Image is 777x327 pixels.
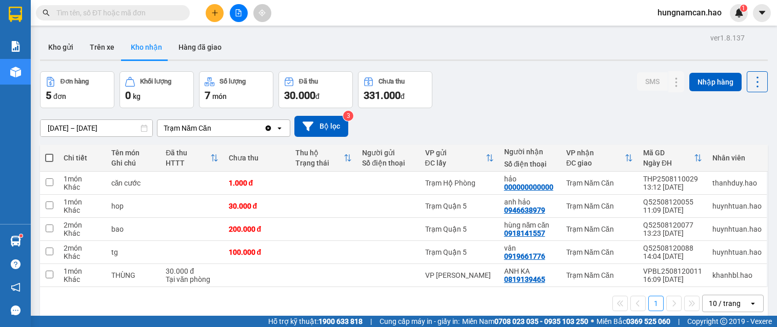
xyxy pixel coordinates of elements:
button: Kho gửi [40,35,82,59]
span: 30.000 [284,89,315,101]
div: Khối lượng [140,78,171,85]
span: copyright [720,318,727,325]
strong: 0708 023 035 - 0935 103 250 [494,317,588,325]
div: Q52508120055 [643,198,702,206]
div: Trạm Năm Căn [566,248,633,256]
div: 1 món [64,175,101,183]
button: Kho nhận [123,35,170,59]
div: Khác [64,206,101,214]
button: aim [253,4,271,22]
div: 14:04 [DATE] [643,252,702,260]
span: 331.000 [364,89,401,101]
svg: open [749,299,757,308]
div: 0918141557 [504,229,545,237]
div: Thu hộ [295,149,344,157]
span: caret-down [758,8,767,17]
th: Toggle SortBy [638,145,707,172]
div: bao [111,225,155,233]
div: 100.000 đ [229,248,285,256]
div: Khác [64,183,101,191]
div: ĐC giao [566,159,625,167]
button: Trên xe [82,35,123,59]
div: Người gửi [362,149,414,157]
svg: open [275,124,284,132]
div: thanhduy.hao [712,179,762,187]
span: kg [133,92,141,100]
div: 11:09 [DATE] [643,206,702,214]
div: hop [111,202,155,210]
th: Toggle SortBy [420,145,499,172]
span: message [11,305,21,315]
div: 1 món [64,198,101,206]
sup: 1 [19,234,23,237]
span: Miền Nam [462,316,588,327]
div: huynhtuan.hao [712,225,762,233]
div: 13:23 [DATE] [643,229,702,237]
input: Selected Trạm Năm Căn. [212,123,213,133]
div: Ngày ĐH [643,159,694,167]
span: đơn [53,92,66,100]
div: Trạm Năm Căn [164,123,211,133]
div: anh hảo [504,198,556,206]
span: Cung cấp máy in - giấy in: [380,316,460,327]
div: Trạm Quận 5 [425,248,494,256]
button: Nhập hàng [689,73,742,91]
button: SMS [637,72,668,91]
div: Trạm Năm Căn [566,179,633,187]
div: Trạng thái [295,159,344,167]
div: hùng năm căn [504,221,556,229]
th: Toggle SortBy [161,145,223,172]
div: Trạm Hộ Phòng [425,179,494,187]
div: 200.000 đ [229,225,285,233]
span: | [678,316,680,327]
div: VP gửi [425,149,486,157]
th: Toggle SortBy [290,145,357,172]
div: vân [504,244,556,252]
div: 13:12 [DATE] [643,183,702,191]
div: 2 món [64,221,101,229]
button: file-add [230,4,248,22]
div: 16:09 [DATE] [643,275,702,283]
button: caret-down [753,4,771,22]
button: Bộ lọc [294,116,348,137]
div: ANH KA [504,267,556,275]
div: huynhtuan.hao [712,248,762,256]
span: plus [211,9,218,16]
div: 1.000 đ [229,179,285,187]
div: 30.000 đ [229,202,285,210]
div: Số điện thoại [362,159,414,167]
div: VP [PERSON_NAME] [425,271,494,279]
div: Nhân viên [712,154,762,162]
div: 2 món [64,244,101,252]
span: 0 [125,89,131,101]
div: khanhbl.hao [712,271,762,279]
div: Trạm Năm Căn [566,225,633,233]
img: icon-new-feature [734,8,744,17]
div: Trạm Năm Căn [566,202,633,210]
span: món [212,92,227,100]
div: Đã thu [299,78,318,85]
span: file-add [235,9,242,16]
span: 1 [742,5,745,12]
strong: 1900 633 818 [318,317,363,325]
button: 1 [648,296,664,311]
div: huynhtuan.hao [712,202,762,210]
div: Chưa thu [229,154,285,162]
img: warehouse-icon [10,236,21,247]
div: Đơn hàng [61,78,89,85]
span: Hỗ trợ kỹ thuật: [268,316,363,327]
div: THP2508110029 [643,175,702,183]
div: 0946638979 [504,206,545,214]
div: Q52508120088 [643,244,702,252]
div: Q52508120077 [643,221,702,229]
button: Đã thu30.000đ [278,71,353,108]
sup: 3 [343,111,353,121]
div: Trạm Quận 5 [425,202,494,210]
div: tg [111,248,155,256]
svg: Clear value [264,124,272,132]
span: search [43,9,50,16]
div: Khác [64,252,101,260]
button: Số lượng7món [199,71,273,108]
span: 7 [205,89,210,101]
button: Khối lượng0kg [119,71,194,108]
